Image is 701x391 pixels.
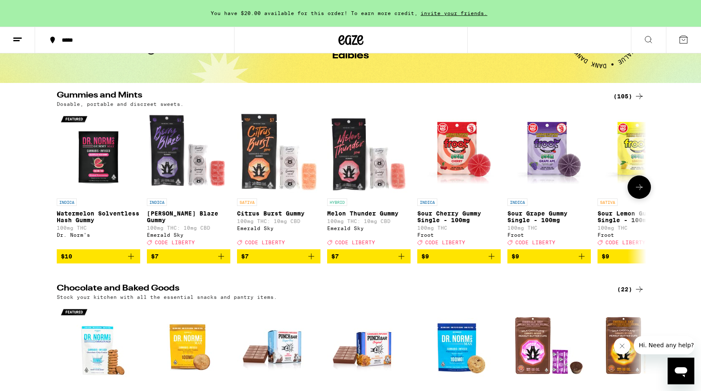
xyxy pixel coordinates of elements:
div: Dr. Norm's [57,232,140,238]
span: $9 [602,253,609,260]
img: Froot - Sour Grape Gummy Single - 100mg [507,111,591,194]
span: You have $20.00 available for this order! To earn more credit, [211,10,418,16]
p: 100mg THC: 10mg CBD [327,218,411,224]
a: (22) [617,284,644,294]
div: Emerald Sky [147,232,230,238]
p: INDICA [507,198,527,206]
span: CODE LIBERTY [605,240,646,245]
p: 100mg THC [417,225,501,231]
p: INDICA [147,198,167,206]
span: $10 [61,253,72,260]
img: Dr. Norm's - Watermelon Solventless Hash Gummy [57,111,140,194]
p: Dosable, portable and discreet sweets. [57,101,184,107]
h2: Chocolate and Baked Goods [57,284,603,294]
p: INDICA [57,198,77,206]
a: Open page for Watermelon Solventless Hash Gummy from Dr. Norm's [57,111,140,249]
span: CODE LIBERTY [245,240,285,245]
div: Froot [507,232,591,238]
img: Punch Edibles - SF Milk Chocolate Solventless 100mg [237,304,320,387]
span: $9 [421,253,429,260]
p: 100mg THC [598,225,681,231]
iframe: Message from company [634,336,694,354]
span: $7 [331,253,339,260]
a: Open page for Sour Grape Gummy Single - 100mg from Froot [507,111,591,249]
img: Emerald Sky - Berry Blaze Gummy [147,111,230,194]
p: Melon Thunder Gummy [327,210,411,217]
img: Emerald Sky - Indica Peanut Butter Cups 10-Pack [507,304,591,387]
h2: Gummies and Mints [57,91,603,101]
span: invite your friends. [418,10,490,16]
button: Add to bag [147,249,230,263]
span: CODE LIBERTY [425,240,465,245]
h1: Edibles [332,51,369,61]
span: CODE LIBERTY [155,240,195,245]
img: Punch Edibles - Toffee Milk Chocolate [327,304,411,387]
iframe: Button to launch messaging window [668,358,694,384]
img: Dr. Norm's - Chocolate Chip Mini Cookie MAX [417,304,501,387]
span: CODE LIBERTY [335,240,375,245]
p: 100mg THC: 10mg CBD [237,218,320,224]
img: Froot - Sour Lemon Gummy Single - 100mg [598,111,681,194]
a: Open page for Sour Lemon Gummy Single - 100mg from Froot [598,111,681,249]
a: Open page for Berry Blaze Gummy from Emerald Sky [147,111,230,249]
div: Emerald Sky [237,226,320,231]
p: HYBRID [327,198,347,206]
span: $7 [151,253,159,260]
img: Emerald Sky - Sativa Peanut Butter Cups 10-Pack [598,304,681,387]
button: Add to bag [327,249,411,263]
p: [PERSON_NAME] Blaze Gummy [147,210,230,223]
button: Add to bag [507,249,591,263]
p: Sour Cherry Gummy Single - 100mg [417,210,501,223]
a: Open page for Citrus Burst Gummy from Emerald Sky [237,111,320,249]
span: $7 [241,253,249,260]
p: Sour Grape Gummy Single - 100mg [507,210,591,223]
button: Add to bag [237,249,320,263]
a: (105) [613,91,644,101]
p: Citrus Burst Gummy [237,210,320,217]
p: 100mg THC: 10mg CBD [147,225,230,231]
span: $9 [512,253,519,260]
button: Add to bag [417,249,501,263]
a: Open page for Melon Thunder Gummy from Emerald Sky [327,111,411,249]
button: Add to bag [57,249,140,263]
img: Emerald Sky - Melon Thunder Gummy [327,111,411,194]
button: Add to bag [598,249,681,263]
img: Froot - Sour Cherry Gummy Single - 100mg [417,111,501,194]
div: Froot [417,232,501,238]
p: SATIVA [237,198,257,206]
img: Dr. Norm's - Chocolate Chip Cookie 10-Pack [57,304,140,387]
div: Emerald Sky [327,226,411,231]
span: CODE LIBERTY [515,240,555,245]
p: Stock your kitchen with all the essential snacks and pantry items. [57,294,277,300]
img: Emerald Sky - Citrus Burst Gummy [237,111,320,194]
div: Froot [598,232,681,238]
iframe: Close message [614,338,630,354]
a: Open page for Sour Cherry Gummy Single - 100mg from Froot [417,111,501,249]
p: Sour Lemon Gummy Single - 100mg [598,210,681,223]
p: 100mg THC [507,225,591,231]
img: Dr. Norm's - Max Dose: Snickerdoodle Mini Cookie - Indica [147,304,230,387]
p: 100mg THC [57,225,140,231]
p: SATIVA [598,198,618,206]
p: INDICA [417,198,437,206]
p: Watermelon Solventless Hash Gummy [57,210,140,223]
